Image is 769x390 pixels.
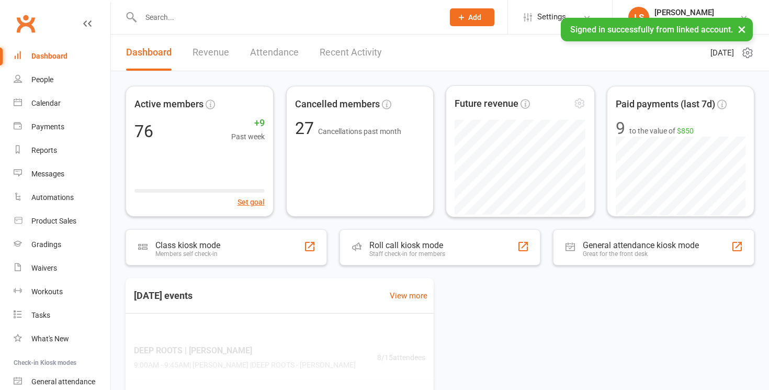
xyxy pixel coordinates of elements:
div: Gradings [31,240,61,249]
div: Calendar [31,99,61,107]
div: Members self check-in [155,250,220,258]
span: Past week [231,131,265,142]
div: Great for the front desk [583,250,699,258]
div: Staff check-in for members [369,250,445,258]
a: View more [390,289,427,302]
span: DEEP ROOTS | [PERSON_NAME] [134,344,356,358]
span: Cancellations past month [318,127,401,136]
div: Messages [31,170,64,178]
a: Dashboard [126,35,172,71]
span: Cancelled members [295,97,380,112]
div: Reports [31,146,57,154]
span: 9:00AM - 9:45AM | [PERSON_NAME] | DEEP ROOTS - [PERSON_NAME] [134,360,356,371]
div: Dashboard [31,52,67,60]
div: Tasks [31,311,50,319]
a: Workouts [14,280,110,304]
div: General attendance [31,377,95,386]
div: Lone Star Self Defense [654,17,727,27]
a: Tasks [14,304,110,327]
span: Settings [537,5,566,29]
a: What's New [14,327,110,351]
div: Payments [31,122,64,131]
a: Gradings [14,233,110,257]
span: [DATE] [710,47,734,59]
div: Product Sales [31,217,76,225]
div: 76 [134,123,153,140]
div: 9 [616,120,625,137]
span: Add [468,13,481,21]
span: +9 [231,116,265,131]
a: People [14,68,110,92]
button: × [732,18,751,40]
span: to the value of [629,125,694,137]
a: Revenue [193,35,229,71]
div: Workouts [31,287,63,296]
a: Automations [14,186,110,209]
div: LS [628,7,649,28]
span: Paid payments (last 7d) [616,97,715,112]
a: Calendar [14,92,110,115]
div: Automations [31,193,74,202]
a: Payments [14,115,110,139]
span: Signed in successfully from linked account. [570,25,733,35]
span: Active members [134,97,203,112]
span: Future revenue [455,96,518,112]
a: Dashboard [14,44,110,68]
button: Add [450,8,494,26]
div: What's New [31,335,69,343]
button: Set goal [238,196,265,208]
input: Search... [138,10,436,25]
a: Messages [14,162,110,186]
a: Waivers [14,257,110,280]
a: Recent Activity [320,35,382,71]
a: Attendance [250,35,299,71]
a: Clubworx [13,10,39,37]
a: Product Sales [14,209,110,233]
h3: [DATE] events [126,286,201,305]
div: Class kiosk mode [155,240,220,250]
div: Waivers [31,264,57,272]
span: 8 / 15 attendees [377,352,425,363]
a: Reports [14,139,110,162]
span: 27 [295,118,318,138]
div: Roll call kiosk mode [369,240,445,250]
div: People [31,75,53,84]
div: General attendance kiosk mode [583,240,699,250]
span: $850 [677,127,694,135]
div: [PERSON_NAME] [654,8,727,17]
